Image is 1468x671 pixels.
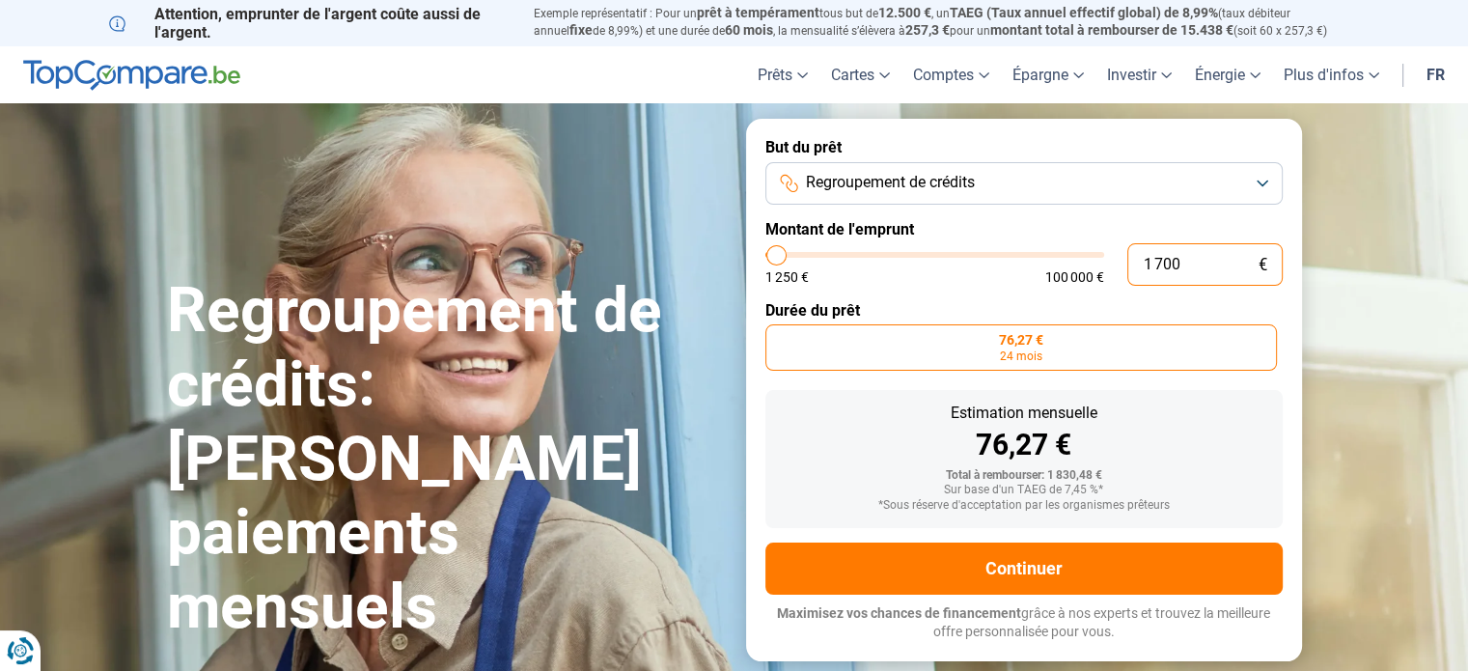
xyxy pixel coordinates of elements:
[1183,46,1272,103] a: Énergie
[765,543,1283,595] button: Continuer
[781,469,1267,483] div: Total à rembourser: 1 830,48 €
[878,5,931,20] span: 12.500 €
[765,270,809,284] span: 1 250 €
[765,220,1283,238] label: Montant de l'emprunt
[781,405,1267,421] div: Estimation mensuelle
[1045,270,1104,284] span: 100 000 €
[999,333,1043,347] span: 76,27 €
[534,5,1360,40] p: Exemple représentatif : Pour un tous but de , un (taux débiteur annuel de 8,99%) et une durée de ...
[746,46,819,103] a: Prêts
[765,604,1283,642] p: grâce à nos experts et trouvez la meilleure offre personnalisée pour vous.
[950,5,1218,20] span: TAEG (Taux annuel effectif global) de 8,99%
[765,301,1283,320] label: Durée du prêt
[806,172,975,193] span: Regroupement de crédits
[167,274,723,645] h1: Regroupement de crédits: [PERSON_NAME] paiements mensuels
[1095,46,1183,103] a: Investir
[697,5,819,20] span: prêt à tempérament
[109,5,511,42] p: Attention, emprunter de l'argent coûte aussi de l'argent.
[23,60,240,91] img: TopCompare
[781,499,1267,513] div: *Sous réserve d'acceptation par les organismes prêteurs
[1272,46,1391,103] a: Plus d'infos
[777,605,1021,621] span: Maximisez vos chances de financement
[1001,46,1095,103] a: Épargne
[781,484,1267,497] div: Sur base d'un TAEG de 7,45 %*
[1415,46,1456,103] a: fr
[765,162,1283,205] button: Regroupement de crédits
[569,22,593,38] span: fixe
[901,46,1001,103] a: Comptes
[765,138,1283,156] label: But du prêt
[1259,257,1267,273] span: €
[1000,350,1042,362] span: 24 mois
[905,22,950,38] span: 257,3 €
[990,22,1233,38] span: montant total à rembourser de 15.438 €
[781,431,1267,460] div: 76,27 €
[725,22,773,38] span: 60 mois
[819,46,901,103] a: Cartes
